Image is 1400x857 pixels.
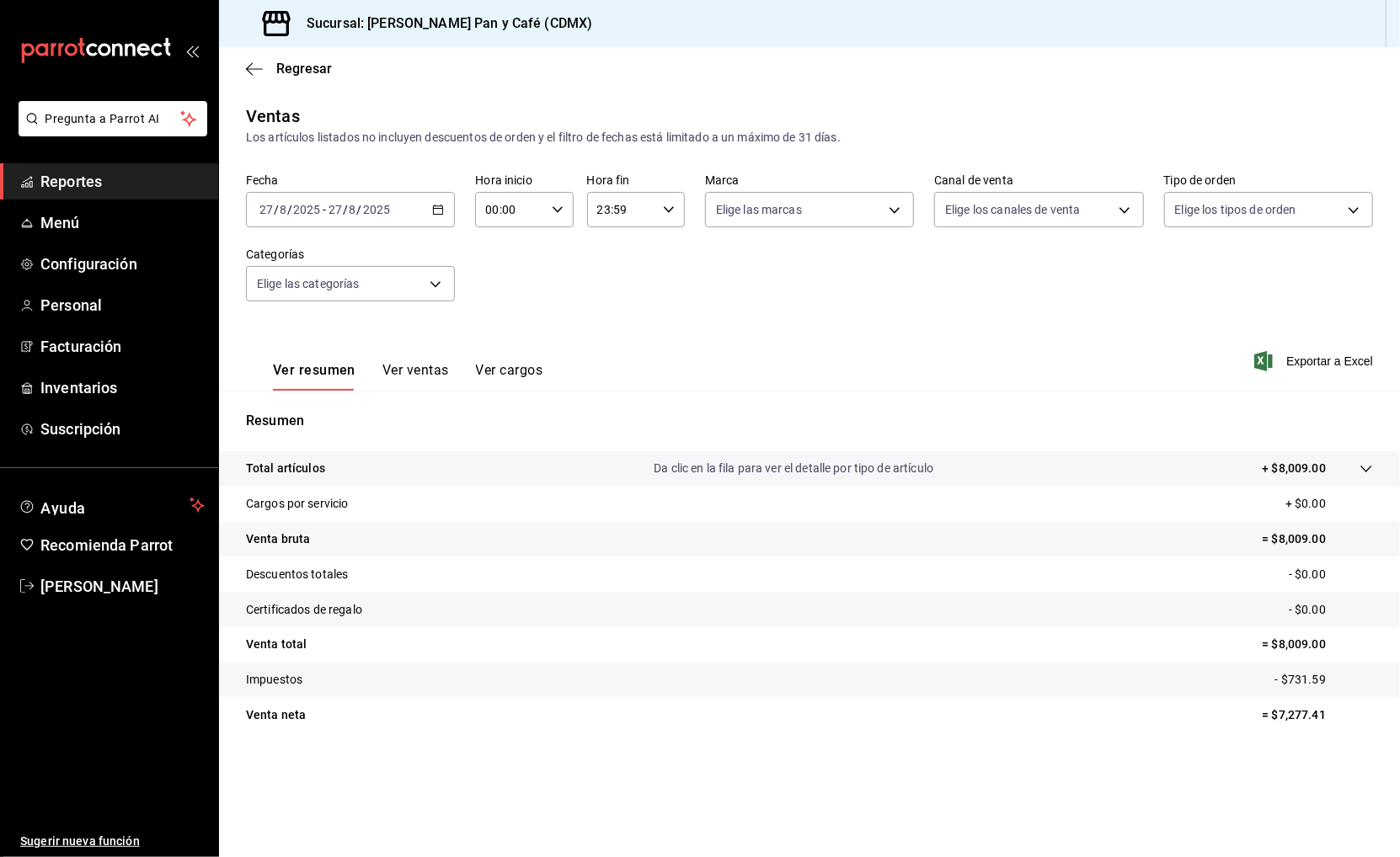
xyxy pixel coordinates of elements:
[246,61,332,77] button: Regresar
[1258,351,1373,371] button: Exportar a Excel
[1164,175,1373,187] label: Tipo de orden
[357,203,362,216] span: /
[45,110,181,128] span: Pregunta a Parrot AI
[246,104,300,129] div: Ventas
[382,362,449,391] button: Ver ventas
[1263,460,1326,477] p: + $8,009.00
[259,203,274,216] input: --
[475,175,573,187] label: Hora inicio
[1289,566,1373,583] p: - $0.00
[246,460,325,477] p: Total artículos
[40,495,183,515] span: Ayuda
[246,671,302,689] p: Impuestos
[349,203,357,216] input: --
[40,418,205,440] span: Suscripción
[246,706,306,724] p: Venta neta
[1275,671,1373,689] p: - $731.59
[246,129,1373,146] div: Los artículos listados no incluyen descuentos de orden y el filtro de fechas está limitado a un m...
[1289,601,1373,619] p: - $0.00
[246,411,1373,431] p: Resumen
[40,170,205,193] span: Reportes
[1263,706,1373,724] p: = $7,277.41
[705,175,914,187] label: Marca
[40,575,205,598] span: [PERSON_NAME]
[328,203,343,216] input: --
[1175,201,1296,218] span: Elige los tipos de orden
[323,203,326,216] span: -
[40,534,205,556] span: Recomienda Parrot
[246,495,349,513] p: Cargos por servicio
[276,61,332,77] span: Regresar
[273,362,542,391] div: navigation tabs
[292,203,321,216] input: ----
[343,203,348,216] span: /
[246,636,307,653] p: Venta total
[246,530,310,548] p: Venta bruta
[185,44,199,57] button: open_drawer_menu
[476,362,543,391] button: Ver cargos
[40,335,205,358] span: Facturación
[654,460,933,477] p: Da clic en la fila para ver el detalle por tipo de artículo
[246,601,362,619] p: Certificados de regalo
[287,203,292,216] span: /
[40,253,205,275] span: Configuración
[40,211,205,234] span: Menú
[362,203,391,216] input: ----
[1285,495,1373,513] p: + $0.00
[274,203,279,216] span: /
[716,201,802,218] span: Elige las marcas
[257,275,360,292] span: Elige las categorías
[19,101,207,136] button: Pregunta a Parrot AI
[1263,530,1373,548] p: = $8,009.00
[945,201,1080,218] span: Elige los canales de venta
[934,175,1143,187] label: Canal de venta
[293,13,592,34] h3: Sucursal: [PERSON_NAME] Pan y Café (CDMX)
[246,566,348,583] p: Descuentos totales
[587,175,685,187] label: Hora fin
[279,203,287,216] input: --
[40,294,205,317] span: Personal
[1263,636,1373,653] p: = $8,009.00
[20,833,205,850] span: Sugerir nueva función
[273,362,355,391] button: Ver resumen
[246,249,455,261] label: Categorías
[40,376,205,399] span: Inventarios
[12,122,207,140] a: Pregunta a Parrot AI
[246,175,455,187] label: Fecha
